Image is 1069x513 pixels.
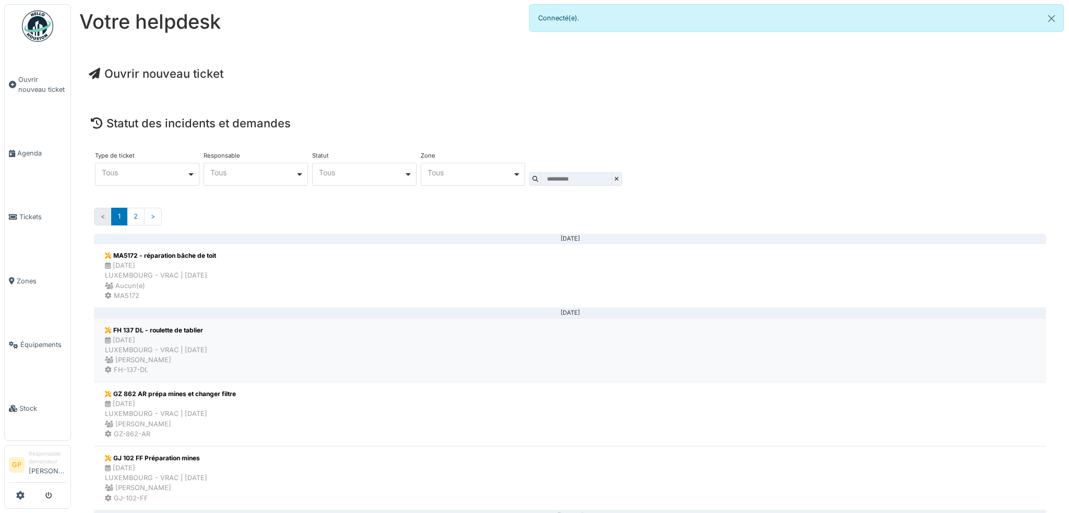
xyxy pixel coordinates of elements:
[210,170,295,175] div: Tous
[1040,5,1063,32] button: Close
[105,429,236,439] div: GZ-862-AR
[105,399,236,429] div: [DATE] LUXEMBOURG - VRAC | [DATE] [PERSON_NAME]
[95,153,135,159] label: Type de ticket
[91,116,1049,130] h4: Statut des incidents et demandes
[105,493,207,503] div: GJ-102-FF
[94,244,1046,308] a: MA5172 - réparation bâche de toit [DATE]LUXEMBOURG - VRAC | [DATE] Aucun(e) MA5172
[19,403,66,413] span: Stock
[5,47,70,121] a: Ouvrir nouveau ticket
[9,450,66,483] a: GP Responsable demandeur[PERSON_NAME]
[17,276,66,286] span: Zones
[19,212,66,222] span: Tickets
[5,377,70,440] a: Stock
[421,153,435,159] label: Zone
[9,457,25,473] li: GP
[94,208,1046,233] nav: Pages
[20,340,66,350] span: Équipements
[105,291,216,301] div: MA5172
[105,335,207,365] div: [DATE] LUXEMBOURG - VRAC | [DATE] [PERSON_NAME]
[312,153,329,159] label: Statut
[111,208,127,225] a: 1
[105,326,207,335] div: FH 137 DL - roulette de tablier
[204,153,240,159] label: Responsable
[5,121,70,185] a: Agenda
[105,251,216,260] div: MA5172 - réparation bâche de toit
[102,170,187,175] div: Tous
[529,4,1064,32] div: Connecté(e).
[105,454,207,463] div: GJ 102 FF Préparation mines
[5,185,70,249] a: Tickets
[5,249,70,313] a: Zones
[105,389,236,399] div: GZ 862 AR prépa mines et changer filtre
[5,313,70,376] a: Équipements
[105,365,207,375] div: FH-137-DL
[17,148,66,158] span: Agenda
[427,170,513,175] div: Tous
[127,208,145,225] a: 2
[89,67,223,80] a: Ouvrir nouveau ticket
[94,446,1046,510] a: GJ 102 FF Préparation mines [DATE]LUXEMBOURG - VRAC | [DATE] [PERSON_NAME] GJ-102-FF
[102,313,1038,314] div: [DATE]
[319,170,404,175] div: Tous
[29,450,66,466] div: Responsable demandeur
[18,75,66,94] span: Ouvrir nouveau ticket
[94,318,1046,383] a: FH 137 DL - roulette de tablier [DATE]LUXEMBOURG - VRAC | [DATE] [PERSON_NAME] FH-137-DL
[105,463,207,493] div: [DATE] LUXEMBOURG - VRAC | [DATE] [PERSON_NAME]
[144,208,162,225] a: Suivant
[29,450,66,480] li: [PERSON_NAME]
[94,382,1046,446] a: GZ 862 AR prépa mines et changer filtre [DATE]LUXEMBOURG - VRAC | [DATE] [PERSON_NAME] GZ-862-AR
[105,260,216,291] div: [DATE] LUXEMBOURG - VRAC | [DATE] Aucun(e)
[102,238,1038,240] div: [DATE]
[22,10,53,42] img: Badge_color-CXgf-gQk.svg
